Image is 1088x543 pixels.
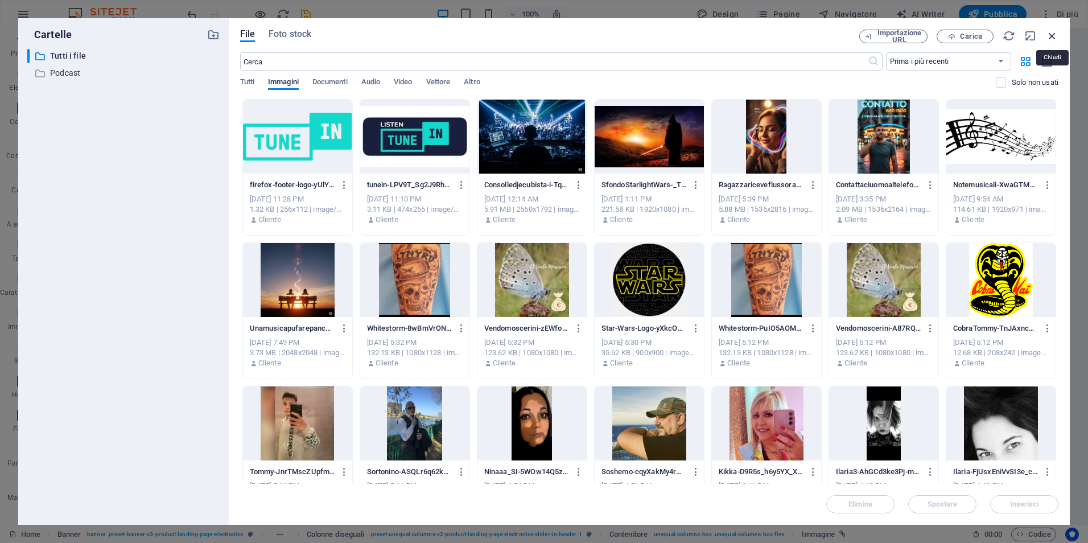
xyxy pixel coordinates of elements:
[268,75,299,91] span: Immagini
[493,358,516,368] p: Cliente
[727,215,750,225] p: Cliente
[719,338,814,348] div: [DATE] 5:12 PM
[953,204,1049,215] div: 114.61 KB | 1920x971 | image/jpeg
[719,204,814,215] div: 5.88 MB | 1536x2816 | image/png
[836,338,932,348] div: [DATE] 5:12 PM
[367,194,463,204] div: [DATE] 11:10 PM
[250,180,335,190] p: firefox-footer-logo-yUlYz6GmU1ieO9kEgEUicw.webp
[962,358,984,368] p: Cliente
[367,348,463,358] div: 132.13 KB | 1080x1128 | image/jpeg
[601,204,697,215] div: 221.58 KB | 1920x1080 | image/jpeg
[844,358,867,368] p: Cliente
[953,481,1049,491] div: [DATE] 4:40 PM
[719,481,814,491] div: [DATE] 4:41 PM
[484,194,580,204] div: [DATE] 12:14 AM
[484,338,580,348] div: [DATE] 5:32 PM
[719,323,804,334] p: Whitestorm-PuIO5AOM28I-v2jQcrSdRg.jpg
[484,348,580,358] div: 123.62 KB | 1080x1080 | image/jpeg
[367,467,452,477] p: Sortonino-ASQLr6q62khPp26c50Dgug.jpg
[250,338,345,348] div: [DATE] 7:49 PM
[960,33,982,40] span: Carica
[601,348,697,358] div: 35.62 KB | 900x900 | image/png
[953,467,1038,477] p: Ilaria-FjUsxEniVvSI3e_cfzKBig.jpg
[250,481,345,491] div: [DATE] 5:11 PM
[719,348,814,358] div: 132.13 KB | 1080x1128 | image/jpeg
[953,348,1049,358] div: 12.68 KB | 208x242 | image/png
[601,194,697,204] div: [DATE] 1:11 PM
[258,358,281,368] p: Cliente
[727,358,750,368] p: Cliente
[719,467,804,477] p: Kikka-D9R5s_h6y5YX_X7v3xF1PQ.jpg
[953,323,1038,334] p: CobraTommy-TnJAxncAraXX4hC_y8XrEA.png
[601,467,687,477] p: Soshemo-cqyXakMy4rAQoHi9ZtJBSg.jpg
[953,194,1049,204] div: [DATE] 9:54 AM
[1024,30,1037,42] i: Nascondi
[50,50,199,63] p: Tutti i file
[610,358,633,368] p: Cliente
[836,467,921,477] p: Ilaria3-AhGCd3ke3Pj-m6R5VIiKEg.jpg
[1012,77,1058,88] p: Mostra solo i file non utilizzati sul sito web. È ancora possibile visualizzare i file aggiunti d...
[836,194,932,204] div: [DATE] 3:35 PM
[484,323,570,334] p: Vendomoscerini-zEWfoZIRSEbcKZ59yMH2zQ.jpg
[250,467,335,477] p: Tommy-JnrTMscZUpfmTeAN7v1Aag.jpg
[27,27,72,42] p: Cartelle
[464,75,480,91] span: Altro
[962,215,984,225] p: Cliente
[27,49,30,63] div: ​
[250,194,345,204] div: [DATE] 11:28 PM
[493,215,516,225] p: Cliente
[953,180,1038,190] p: Notemusicali-XwaGTM75dLZmtqgSjYiV1w.jpg
[367,180,452,190] p: tunein-LPV9T_Sg2J9Rhk1UO7okqw.webp
[240,27,255,41] span: File
[601,180,687,190] p: SfondoStarlightWars-_Tby0IlfOr-N-ha4l0Lk4g.jpg
[836,348,932,358] div: 123.62 KB | 1080x1080 | image/jpeg
[719,194,814,204] div: [DATE] 5:39 PM
[250,204,345,215] div: 1.32 KB | 256x112 | image/webp
[876,30,922,43] span: Importazione URL
[27,66,220,80] div: Podcast
[240,75,254,91] span: Tutti
[484,481,580,491] div: [DATE] 4:54 PM
[361,75,380,91] span: Audio
[953,338,1049,348] div: [DATE] 5:12 PM
[394,75,412,91] span: Video
[610,215,633,225] p: Cliente
[426,75,451,91] span: Vettore
[312,75,348,91] span: Documenti
[937,30,994,43] button: Carica
[376,358,398,368] p: Cliente
[836,481,932,491] div: [DATE] 4:40 PM
[836,180,921,190] p: Contattaciuomoaltelefono-as8vuVDf8VkX_WCyVxJnGg.jpg
[859,30,928,43] button: Importazione URL
[376,215,398,225] p: Cliente
[367,481,463,491] div: [DATE] 5:11 PM
[836,323,921,334] p: Vendomoscerini-A87RQBiOlUF6m1XoeuwF1w.jpg
[258,215,281,225] p: Cliente
[836,204,932,215] div: 2.09 MB | 1536x2164 | image/jpeg
[367,204,463,215] div: 3.11 KB | 474x265 | image/webp
[601,323,687,334] p: Star-Wars-Logo-yXkcO2KGVdclFeb9YJjCVg.png
[367,323,452,334] p: Whitestorm-8wBmVrONMe4ZcaMdYQ3Jzw.jpg
[601,481,697,491] div: [DATE] 4:51 PM
[719,180,804,190] p: Ragazzariceveflussoradio_calda-9ySPliQ8QXXFYliGmkIXUA.png
[844,215,867,225] p: Cliente
[207,28,220,41] i: Crea nuova cartella
[250,348,345,358] div: 3.73 MB | 2048x2048 | image/png
[250,323,335,334] p: Unamusicapufarepanchina-JXuabfeD1R_TpfN3QPneRw.png
[484,204,580,215] div: 5.91 MB | 2560x1792 | image/png
[484,180,570,190] p: Consolledjecubista-i-Tq81Ycw5ajF7FRQUPBKA.png
[367,338,463,348] div: [DATE] 5:32 PM
[50,67,199,80] p: Podcast
[269,27,311,41] span: Foto stock
[601,338,697,348] div: [DATE] 5:30 PM
[240,52,868,71] input: Cerca
[1003,30,1015,42] i: Ricarica
[484,467,570,477] p: Ninaaa_SI-5WOw14Q5zztZsW6lDXokNw.jpg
